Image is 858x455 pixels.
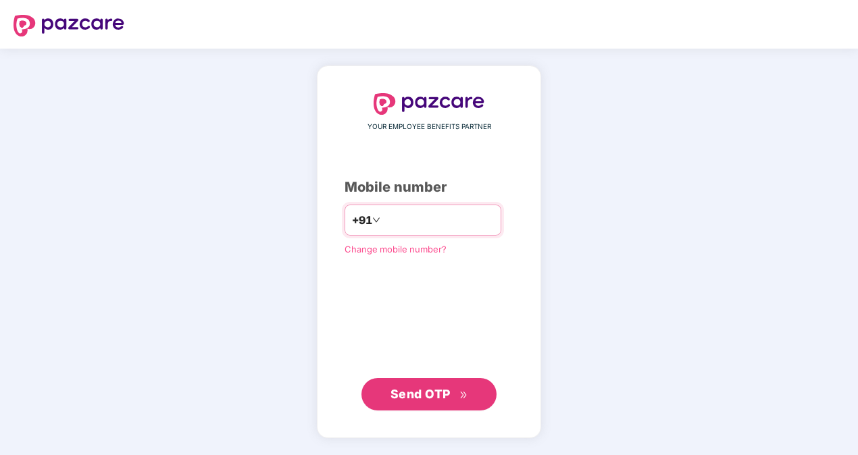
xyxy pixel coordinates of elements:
span: YOUR EMPLOYEE BENEFITS PARTNER [368,122,491,132]
span: double-right [459,391,468,400]
span: Send OTP [390,387,451,401]
span: +91 [352,212,372,229]
span: down [372,216,380,224]
img: logo [14,15,124,36]
img: logo [374,93,484,115]
div: Mobile number [345,177,513,198]
a: Change mobile number? [345,244,447,255]
button: Send OTPdouble-right [361,378,497,410]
